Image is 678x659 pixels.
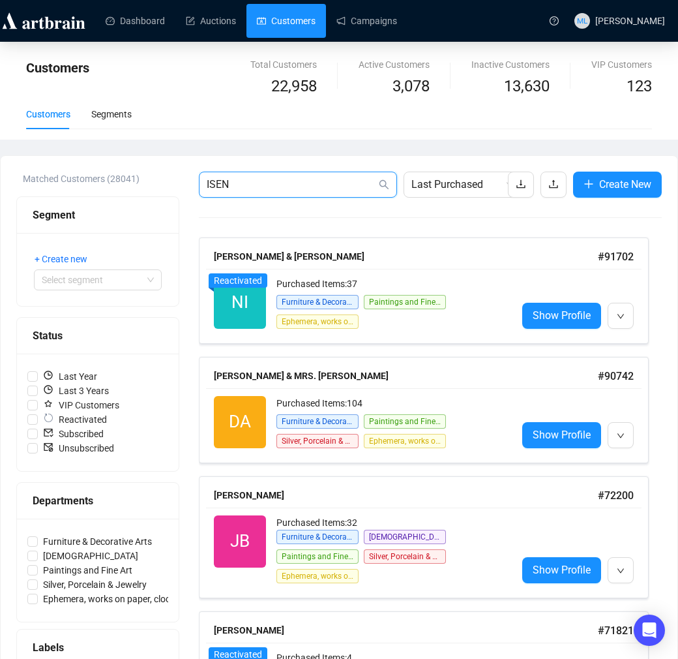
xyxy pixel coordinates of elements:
[522,422,601,448] a: Show Profile
[276,414,359,429] span: Furniture & Decorative Arts
[276,549,359,564] span: Paintings and Fine Art
[392,74,430,99] span: 3,078
[364,434,446,448] span: Ephemera, works on paper, clocks, etc.
[214,623,598,637] div: [PERSON_NAME]
[276,569,359,583] span: Ephemera, works on paper, clocks, etc.
[91,107,132,121] div: Segments
[33,328,163,344] div: Status
[276,277,507,293] div: Purchased Items: 37
[573,172,662,198] button: Create New
[271,74,317,99] span: 22,958
[257,4,316,38] a: Customers
[364,549,446,564] span: Silver, Porcelain & Jewelry
[276,515,507,530] div: Purchased Items: 32
[522,303,601,329] a: Show Profile
[336,4,397,38] a: Campaigns
[276,434,359,448] span: Silver, Porcelain & Jewelry
[548,179,559,189] span: upload
[411,172,513,197] span: Last Purchased
[26,60,89,76] span: Customers
[38,369,102,384] span: Last Year
[516,179,526,189] span: download
[591,57,652,72] div: VIP Customers
[598,251,634,263] span: # 91702
[38,549,143,563] span: [DEMOGRAPHIC_DATA]
[626,77,652,95] span: 123
[577,14,588,27] span: ML
[617,567,625,575] span: down
[26,107,70,121] div: Customers
[38,384,114,398] span: Last 3 Years
[35,252,87,266] span: + Create new
[207,177,376,192] input: Search Customer...
[250,57,317,72] div: Total Customers
[38,441,119,455] span: Unsubscribed
[276,314,359,329] span: Ephemera, works on paper, clocks, etc.
[33,493,163,509] div: Departments
[598,624,634,637] span: # 71821
[634,615,665,646] div: Open Intercom Messenger
[199,238,662,344] a: [PERSON_NAME] & [PERSON_NAME]#91702NIReactivatedPurchased Items:37Furniture & Decorative ArtsPain...
[230,528,250,555] span: JB
[38,412,112,427] span: Reactivated
[617,432,625,440] span: down
[504,74,550,99] span: 13,630
[106,4,165,38] a: Dashboard
[33,207,163,223] div: Segment
[359,57,430,72] div: Active Customers
[214,249,598,264] div: [PERSON_NAME] & [PERSON_NAME]
[364,530,446,544] span: [DEMOGRAPHIC_DATA]
[533,307,591,324] span: Show Profile
[199,357,662,463] a: [PERSON_NAME] & MRS. [PERSON_NAME]#90742DAPurchased Items:104Furniture & Decorative ArtsPaintings...
[186,4,236,38] a: Auctions
[522,557,601,583] a: Show Profile
[364,414,446,429] span: Paintings and Fine Art
[38,398,125,412] span: VIP Customers
[229,408,251,435] span: DA
[595,16,665,26] span: [PERSON_NAME]
[533,562,591,578] span: Show Profile
[276,295,359,309] span: Furniture & Decorative Arts
[471,57,550,72] div: Inactive Customers
[214,369,598,383] div: [PERSON_NAME] & MRS. [PERSON_NAME]
[276,530,359,544] span: Furniture & Decorative Arts
[598,370,634,382] span: # 90742
[231,289,248,316] span: NI
[550,16,559,25] span: question-circle
[38,563,138,577] span: Paintings and Fine Art
[617,313,625,320] span: down
[33,639,163,656] div: Labels
[214,275,262,286] span: Reactivated
[38,534,157,549] span: Furniture & Decorative Arts
[199,476,662,598] a: [PERSON_NAME]#72200JBPurchased Items:32Furniture & Decorative Arts[DEMOGRAPHIC_DATA]Paintings and...
[38,592,203,606] span: Ephemera, works on paper, clocks, etc.
[583,179,594,189] span: plus
[23,172,179,186] div: Matched Customers (28041)
[364,295,446,309] span: Paintings and Fine Art
[38,427,109,441] span: Subscribed
[533,427,591,443] span: Show Profile
[379,179,389,190] span: search
[598,489,634,502] span: # 72200
[38,577,152,592] span: Silver, Porcelain & Jewelry
[276,396,507,412] div: Purchased Items: 104
[599,176,651,192] span: Create New
[214,488,598,502] div: [PERSON_NAME]
[34,249,98,269] button: + Create new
